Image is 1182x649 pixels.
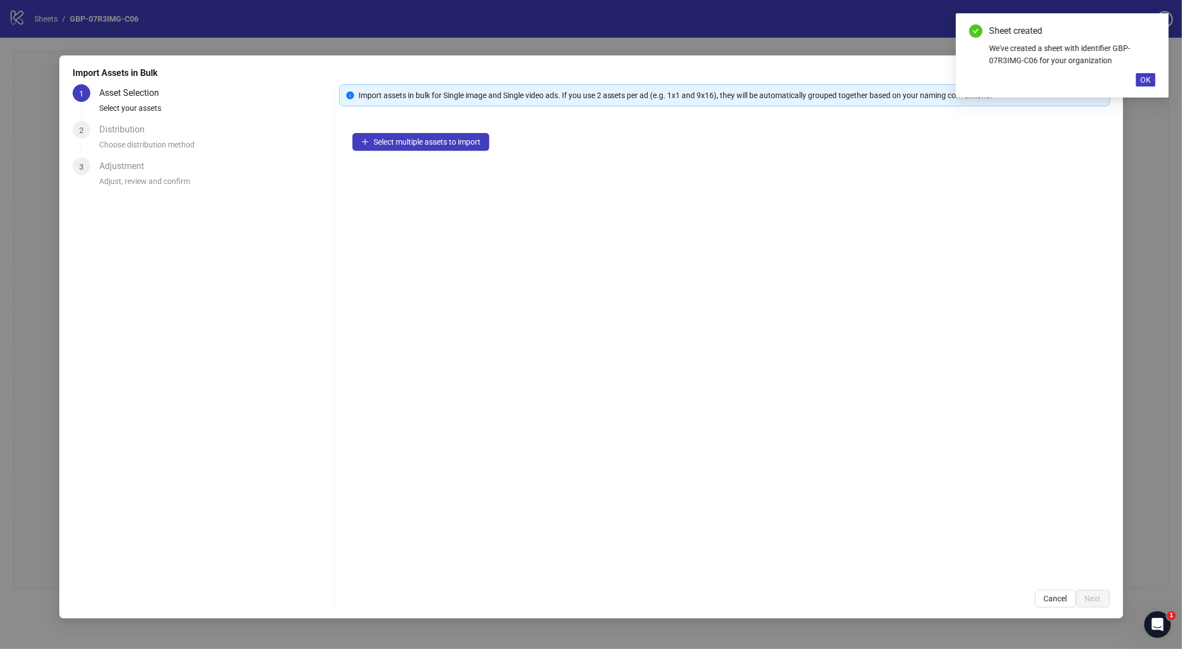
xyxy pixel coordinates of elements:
[79,162,84,171] span: 3
[99,102,330,121] div: Select your assets
[73,67,1110,80] div: Import Assets in Bulk
[79,126,84,135] span: 2
[99,175,330,194] div: Adjust, review and confirm
[1035,590,1076,607] button: Cancel
[1143,24,1155,37] a: Close
[1167,611,1176,620] span: 1
[99,139,330,157] div: Choose distribution method
[358,89,1102,101] div: Import assets in bulk for Single image and Single video ads. If you use 2 assets per ad (e.g. 1x1...
[361,138,369,146] span: plus
[99,84,168,102] div: Asset Selection
[1076,590,1109,607] button: Next
[373,137,480,146] span: Select multiple assets to import
[346,91,354,99] span: info-circle
[1140,75,1151,84] span: OK
[352,133,489,151] button: Select multiple assets to import
[989,24,1155,38] div: Sheet created
[989,42,1155,67] div: We've created a sheet with identifier GBP-07R3IMG-C06 for your organization
[99,121,153,139] div: Distribution
[79,89,84,98] span: 1
[1136,73,1155,86] button: OK
[1043,594,1067,603] span: Cancel
[1144,611,1171,638] iframe: Intercom live chat
[969,24,983,38] span: check-circle
[99,157,153,175] div: Adjustment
